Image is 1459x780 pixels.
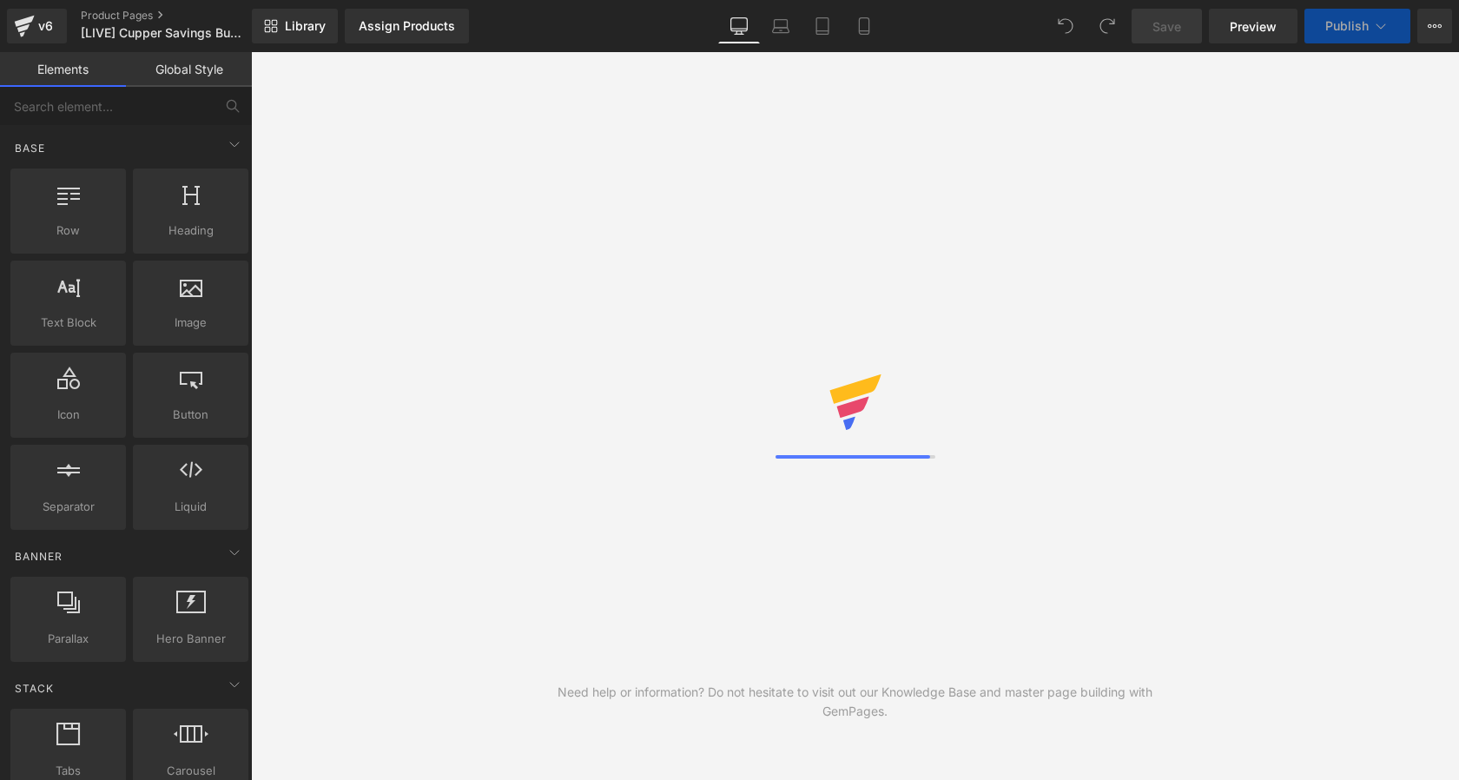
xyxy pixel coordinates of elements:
span: Stack [13,680,56,697]
span: Separator [16,498,121,516]
div: Assign Products [359,19,455,33]
a: Mobile [843,9,885,43]
span: Library [285,18,326,34]
span: Image [138,314,243,332]
span: Carousel [138,762,243,780]
a: Global Style [126,52,252,87]
span: Icon [16,406,121,424]
div: Need help or information? Do not hesitate to visit out our Knowledge Base and master page buildin... [553,683,1158,721]
span: Text Block [16,314,121,332]
span: Row [16,221,121,240]
span: Publish [1325,19,1369,33]
span: Base [13,140,47,156]
button: Redo [1090,9,1125,43]
a: v6 [7,9,67,43]
a: Preview [1209,9,1297,43]
div: v6 [35,15,56,37]
span: Banner [13,548,64,565]
button: Publish [1304,9,1410,43]
span: Liquid [138,498,243,516]
span: Parallax [16,630,121,648]
span: Heading [138,221,243,240]
button: Undo [1048,9,1083,43]
span: [LIVE] Cupper Savings Bundle 2.0 (Prime Day Sale) [DATE] [81,26,248,40]
span: Save [1152,17,1181,36]
a: Tablet [802,9,843,43]
button: More [1417,9,1452,43]
a: Laptop [760,9,802,43]
span: Tabs [16,762,121,780]
a: Product Pages [81,9,281,23]
a: Desktop [718,9,760,43]
span: Button [138,406,243,424]
span: Hero Banner [138,630,243,648]
a: New Library [252,9,338,43]
span: Preview [1230,17,1277,36]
